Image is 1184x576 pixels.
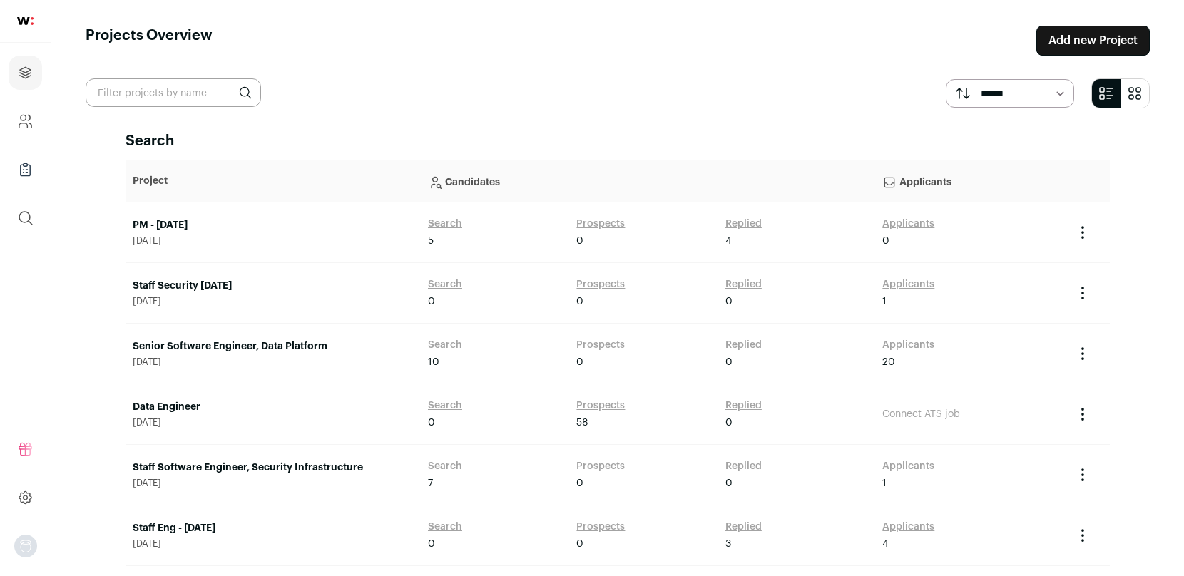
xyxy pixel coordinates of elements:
[133,478,414,489] span: [DATE]
[86,78,261,107] input: Filter projects by name
[882,167,1060,195] p: Applicants
[428,416,435,430] span: 0
[1074,284,1091,302] button: Project Actions
[428,167,868,195] p: Candidates
[725,398,762,413] a: Replied
[428,338,462,352] a: Search
[14,535,37,557] img: nopic.png
[133,461,414,475] a: Staff Software Engineer, Security Infrastructure
[133,538,414,550] span: [DATE]
[133,174,414,188] p: Project
[576,338,625,352] a: Prospects
[428,355,439,369] span: 10
[576,476,583,490] span: 0
[882,537,889,551] span: 4
[882,520,934,534] a: Applicants
[133,339,414,354] a: Senior Software Engineer, Data Platform
[133,356,414,368] span: [DATE]
[428,476,433,490] span: 7
[725,294,733,309] span: 0
[576,537,583,551] span: 0
[428,398,462,413] a: Search
[576,520,625,534] a: Prospects
[882,217,934,231] a: Applicants
[9,56,42,90] a: Projects
[133,279,414,293] a: Staff Security [DATE]
[1074,527,1091,544] button: Project Actions
[882,355,895,369] span: 20
[576,459,625,473] a: Prospects
[576,416,588,430] span: 58
[133,417,414,428] span: [DATE]
[428,294,435,309] span: 0
[9,153,42,187] a: Company Lists
[882,338,934,352] a: Applicants
[428,459,462,473] a: Search
[882,409,960,419] a: Connect ATS job
[576,217,625,231] a: Prospects
[428,277,462,292] a: Search
[133,235,414,247] span: [DATE]
[133,296,414,307] span: [DATE]
[725,338,762,352] a: Replied
[133,400,414,414] a: Data Engineer
[14,535,37,557] button: Open dropdown
[428,234,434,248] span: 5
[9,104,42,138] a: Company and ATS Settings
[428,520,462,534] a: Search
[725,355,733,369] span: 0
[882,476,887,490] span: 1
[1074,224,1091,241] button: Project Actions
[576,355,583,369] span: 0
[428,217,462,231] a: Search
[133,218,414,232] a: PM - [DATE]
[882,277,934,292] a: Applicants
[725,537,731,551] span: 3
[576,234,583,248] span: 0
[133,521,414,535] a: Staff Eng - [DATE]
[725,277,762,292] a: Replied
[576,294,583,309] span: 0
[576,398,625,413] a: Prospects
[576,277,625,292] a: Prospects
[882,294,887,309] span: 1
[725,476,733,490] span: 0
[17,17,34,25] img: wellfound-shorthand-0d5821cbd27db2630d0214b213865d53afaa358527fdda9d0ea32b1df1b89c2c.svg
[882,459,934,473] a: Applicants
[725,520,762,534] a: Replied
[1074,466,1091,483] button: Project Actions
[725,217,762,231] a: Replied
[1074,406,1091,423] button: Project Actions
[725,416,733,430] span: 0
[725,459,762,473] a: Replied
[428,537,435,551] span: 0
[882,234,889,248] span: 0
[1036,26,1150,56] a: Add new Project
[1074,345,1091,362] button: Project Actions
[86,26,213,56] h1: Projects Overview
[126,131,1110,151] h2: Search
[725,234,732,248] span: 4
